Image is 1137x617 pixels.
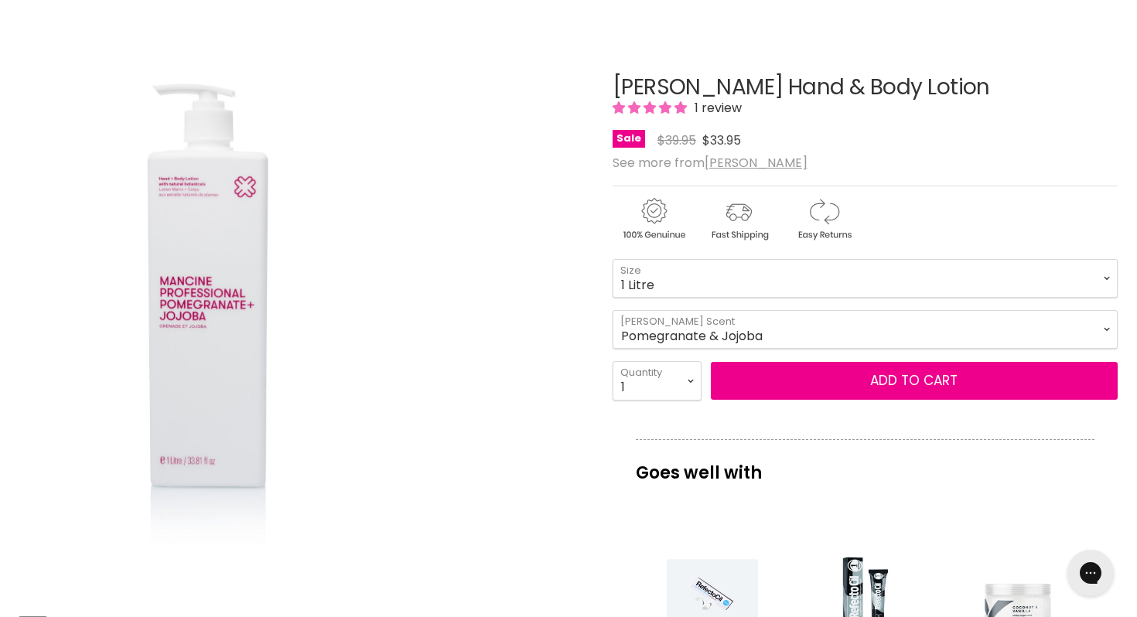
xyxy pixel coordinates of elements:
span: 5.00 stars [613,99,690,117]
iframe: Gorgias live chat messenger [1060,544,1122,602]
button: Add to cart [711,362,1118,401]
span: 1 review [690,99,742,117]
span: Add to cart [870,371,958,390]
img: shipping.gif [698,196,780,243]
select: Quantity [613,361,702,400]
p: Goes well with [636,439,1094,490]
span: $33.95 [702,131,741,149]
h1: [PERSON_NAME] Hand & Body Lotion [613,76,1118,100]
span: See more from [613,154,808,172]
img: returns.gif [783,196,865,243]
div: Mancine Hand & Body Lotion image. Click or Scroll to Zoom. [19,37,585,602]
span: Sale [613,130,645,148]
span: $39.95 [657,131,696,149]
img: genuine.gif [613,196,695,243]
a: [PERSON_NAME] [705,154,808,172]
img: e2021-01-Mancine-69_1800x1800.jpg [19,37,397,602]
